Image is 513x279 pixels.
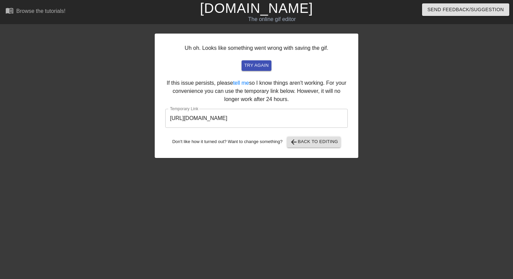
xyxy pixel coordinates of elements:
[427,5,504,14] span: Send Feedback/Suggestion
[233,80,249,86] a: tell me
[290,138,298,146] span: arrow_back
[165,109,348,128] input: bare
[287,137,341,147] button: Back to Editing
[165,137,348,147] div: Don't like how it turned out? Want to change something?
[290,138,338,146] span: Back to Editing
[5,6,65,17] a: Browse the tutorials!
[422,3,509,16] button: Send Feedback/Suggestion
[174,15,369,23] div: The online gif editor
[16,8,65,14] div: Browse the tutorials!
[242,60,271,71] button: try again
[5,6,14,15] span: menu_book
[155,34,358,158] div: Uh oh. Looks like something went wrong with saving the gif. If this issue persists, please so I k...
[244,62,269,69] span: try again
[200,1,313,16] a: [DOMAIN_NAME]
